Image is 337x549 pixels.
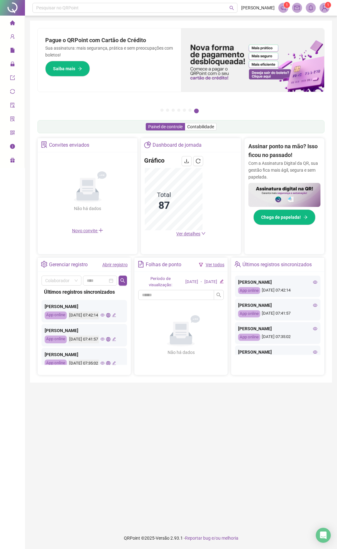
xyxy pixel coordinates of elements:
[10,141,15,154] span: info-circle
[238,334,260,341] div: App online
[68,336,99,343] div: [DATE] 07:41:57
[68,311,99,319] div: [DATE] 07:42:14
[10,59,15,71] span: lock
[201,279,202,285] div: -
[284,2,290,8] sup: 1
[176,231,200,236] span: Ver detalhes
[176,231,206,236] a: Ver detalhes down
[152,349,210,356] div: Não há dados
[241,4,275,11] span: [PERSON_NAME]
[106,313,110,317] span: global
[41,141,47,148] span: solution
[10,155,15,167] span: gift
[172,109,175,112] button: 3
[10,127,15,140] span: qrcode
[45,327,124,334] div: [PERSON_NAME]
[98,228,103,233] span: plus
[313,280,317,284] span: eye
[238,279,317,286] div: [PERSON_NAME]
[204,279,217,285] div: [DATE]
[248,183,320,207] img: banner%2F02c71560-61a6-44d4-94b9-c8ab97240462.png
[313,350,317,354] span: eye
[45,45,173,58] p: Sua assinatura: mais segurança, prática e sem preocupações com boletos!
[229,6,234,10] span: search
[112,337,116,341] span: edit
[156,536,169,541] span: Versão
[248,160,320,180] p: Com a Assinatura Digital da QR, sua gestão fica mais ágil, segura e sem papelada.
[183,109,186,112] button: 5
[106,337,110,341] span: global
[10,100,15,112] span: audit
[106,361,110,365] span: global
[112,313,116,317] span: edit
[44,288,125,296] div: Últimos registros sincronizados
[238,302,317,309] div: [PERSON_NAME]
[45,36,173,45] h2: Pague o QRPoint com Cartão de Crédito
[10,17,15,30] span: home
[261,214,301,221] span: Chega de papelada!
[325,2,331,8] sup: Atualize o seu contato no menu Meus Dados
[238,334,317,341] div: [DATE] 07:35:02
[53,65,75,72] span: Saiba mais
[100,313,105,317] span: eye
[238,287,317,294] div: [DATE] 07:42:14
[238,310,260,317] div: App online
[45,351,124,358] div: [PERSON_NAME]
[25,527,337,549] footer: QRPoint © 2025 - 2.93.1 -
[59,205,116,212] div: Não há dados
[138,276,183,289] div: Período de visualização:
[68,360,99,367] div: [DATE] 07:35:02
[313,326,317,331] span: eye
[78,66,82,71] span: arrow-right
[216,292,221,297] span: search
[303,215,308,219] span: arrow-right
[177,109,180,112] button: 4
[10,31,15,44] span: user-add
[49,259,88,270] div: Gerenciar registro
[10,72,15,85] span: export
[238,325,317,332] div: [PERSON_NAME]
[100,337,105,341] span: eye
[238,287,260,294] div: App online
[146,259,181,270] div: Folhas de ponto
[294,5,300,11] span: mail
[281,5,286,11] span: notification
[153,140,202,150] div: Dashboard de jornada
[185,536,238,541] span: Reportar bug e/ou melhoria
[234,261,241,267] span: team
[194,109,199,113] button: 7
[308,5,314,11] span: bell
[144,156,164,165] h4: Gráfico
[72,228,103,233] span: Novo convite
[185,279,198,285] div: [DATE]
[160,109,164,112] button: 1
[206,262,224,267] a: Ver todos
[45,360,67,367] div: App online
[316,528,331,543] div: Open Intercom Messenger
[327,3,329,7] span: 1
[199,262,203,267] span: filter
[10,86,15,99] span: sync
[45,311,67,319] div: App online
[201,231,206,236] span: down
[181,28,324,92] img: banner%2F096dab35-e1a4-4d07-87c2-cf089f3812bf.png
[286,3,288,7] span: 1
[138,261,144,267] span: file-text
[238,310,317,317] div: [DATE] 07:41:57
[166,109,169,112] button: 2
[45,303,124,310] div: [PERSON_NAME]
[10,114,15,126] span: solution
[242,259,312,270] div: Últimos registros sincronizados
[41,261,47,267] span: setting
[238,349,317,355] div: [PERSON_NAME]
[187,124,214,129] span: Contabilidade
[10,45,15,57] span: file
[45,336,67,343] div: App online
[112,361,116,365] span: edit
[102,262,128,267] a: Abrir registro
[248,142,320,160] h2: Assinar ponto na mão? Isso ficou no passado!
[144,141,151,148] span: pie-chart
[196,159,201,164] span: reload
[320,3,329,12] img: 83093
[184,159,189,164] span: download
